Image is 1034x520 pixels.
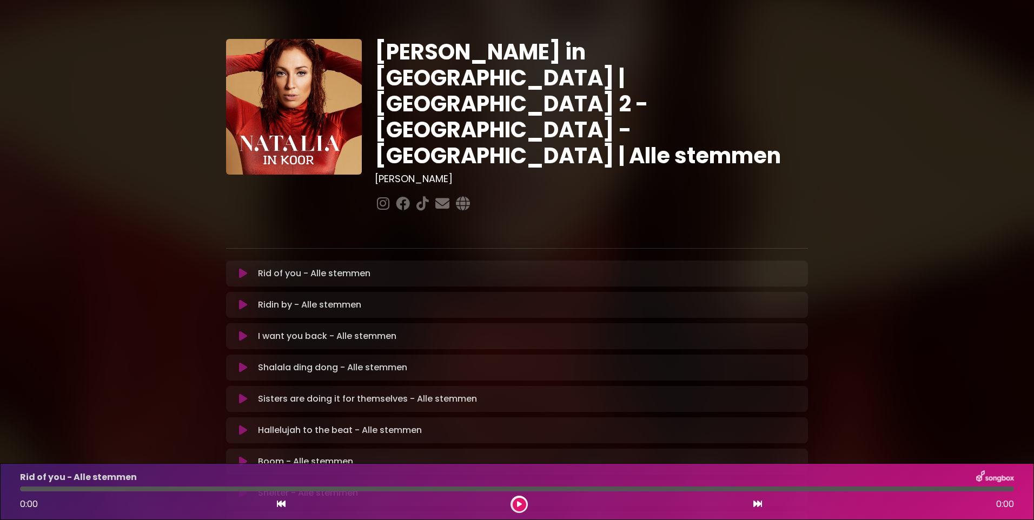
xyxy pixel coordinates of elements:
p: Rid of you - Alle stemmen [20,471,137,484]
p: Hallelujah to the beat - Alle stemmen [258,424,422,437]
p: Shalala ding dong - Alle stemmen [258,361,407,374]
p: Ridin by - Alle stemmen [258,298,361,311]
p: I want you back - Alle stemmen [258,330,396,343]
p: Boom - Alle stemmen [258,455,353,468]
h1: [PERSON_NAME] in [GEOGRAPHIC_DATA] | [GEOGRAPHIC_DATA] 2 - [GEOGRAPHIC_DATA] - [GEOGRAPHIC_DATA] ... [375,39,808,169]
img: YTVS25JmS9CLUqXqkEhs [226,39,362,175]
span: 0:00 [20,498,38,510]
p: Rid of you - Alle stemmen [258,267,370,280]
img: songbox-logo-white.png [976,470,1014,484]
span: 0:00 [996,498,1014,511]
h3: [PERSON_NAME] [375,173,808,185]
p: Sisters are doing it for themselves - Alle stemmen [258,392,477,405]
